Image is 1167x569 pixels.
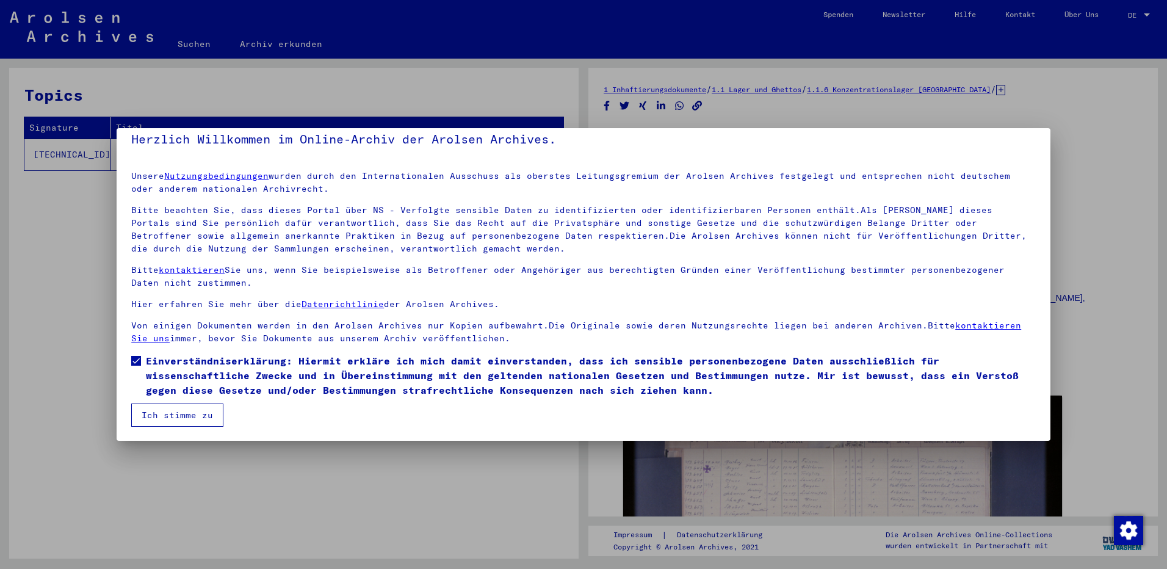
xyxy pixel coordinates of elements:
p: Bitte beachten Sie, dass dieses Portal über NS - Verfolgte sensible Daten zu identifizierten oder... [131,204,1036,255]
p: Unsere wurden durch den Internationalen Ausschuss als oberstes Leitungsgremium der Arolsen Archiv... [131,170,1036,195]
span: Einverständniserklärung: Hiermit erkläre ich mich damit einverstanden, dass ich sensible personen... [146,353,1036,397]
a: kontaktieren Sie uns [131,320,1021,344]
img: Zustimmung ändern [1114,516,1143,545]
h5: Herzlich Willkommen im Online-Archiv der Arolsen Archives. [131,129,1036,149]
a: Datenrichtlinie [302,299,384,310]
a: Nutzungsbedingungen [164,170,269,181]
p: Von einigen Dokumenten werden in den Arolsen Archives nur Kopien aufbewahrt.Die Originale sowie d... [131,319,1036,345]
p: Bitte Sie uns, wenn Sie beispielsweise als Betroffener oder Angehöriger aus berechtigten Gründen ... [131,264,1036,289]
p: Hier erfahren Sie mehr über die der Arolsen Archives. [131,298,1036,311]
a: kontaktieren [159,264,225,275]
button: Ich stimme zu [131,404,223,427]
